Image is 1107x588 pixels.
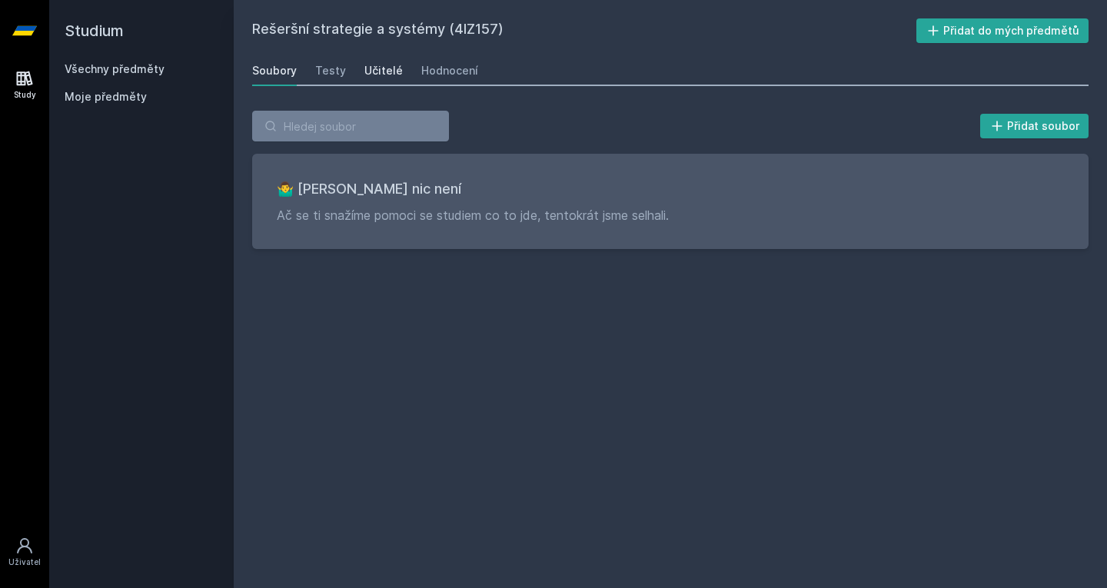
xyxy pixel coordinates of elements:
div: Učitelé [364,63,403,78]
div: Hodnocení [421,63,478,78]
a: Study [3,61,46,108]
p: Ač se ti snažíme pomoci se studiem co to jde, tentokrát jsme selhali. [277,206,1064,224]
a: Soubory [252,55,297,86]
button: Přidat soubor [980,114,1089,138]
div: Testy [315,63,346,78]
span: Moje předměty [65,89,147,105]
a: Hodnocení [421,55,478,86]
a: Testy [315,55,346,86]
button: Přidat do mých předmětů [916,18,1089,43]
a: Všechny předměty [65,62,165,75]
a: Uživatel [3,529,46,576]
div: Uživatel [8,556,41,568]
div: Study [14,89,36,101]
input: Hledej soubor [252,111,449,141]
h3: 🤷‍♂️ [PERSON_NAME] nic není [277,178,1064,200]
h2: Rešeršní strategie a systémy (4IZ157) [252,18,916,43]
a: Učitelé [364,55,403,86]
div: Soubory [252,63,297,78]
